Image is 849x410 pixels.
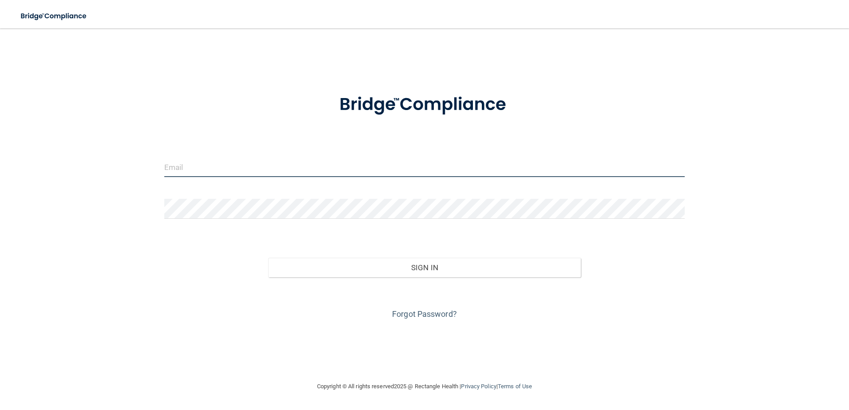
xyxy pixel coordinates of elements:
[13,7,95,25] img: bridge_compliance_login_screen.278c3ca4.svg
[498,383,532,390] a: Terms of Use
[392,309,457,319] a: Forgot Password?
[461,383,496,390] a: Privacy Policy
[321,82,528,128] img: bridge_compliance_login_screen.278c3ca4.svg
[262,372,587,401] div: Copyright © All rights reserved 2025 @ Rectangle Health | |
[268,258,581,277] button: Sign In
[164,157,685,177] input: Email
